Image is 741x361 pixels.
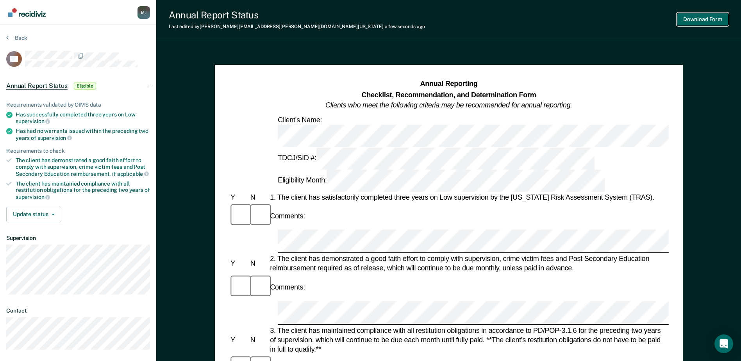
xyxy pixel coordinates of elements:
[8,8,46,17] img: Recidiviz
[268,254,669,273] div: 2. The client has demonstrated a good faith effort to comply with supervision, crime victim fees ...
[268,211,307,221] div: Comments:
[117,171,149,177] span: applicable
[169,9,425,21] div: Annual Report Status
[268,325,669,354] div: 3. The client has maintained compliance with all restitution obligations in accordance to PD/POP-...
[229,259,248,268] div: Y
[276,147,596,170] div: TDCJ/SID #:
[677,13,729,26] button: Download Form
[16,111,150,125] div: Has successfully completed three years on Low
[268,282,307,292] div: Comments:
[74,82,96,90] span: Eligible
[248,259,268,268] div: N
[16,157,150,177] div: The client has demonstrated a good faith effort to comply with supervision, crime victim fees and...
[137,6,150,19] button: Profile dropdown button
[714,334,733,353] div: Open Intercom Messenger
[268,193,669,202] div: 1. The client has satisfactorily completed three years on Low supervision by the [US_STATE] Risk ...
[169,24,425,29] div: Last edited by [PERSON_NAME][EMAIL_ADDRESS][PERSON_NAME][DOMAIN_NAME][US_STATE]
[6,34,27,41] button: Back
[16,180,150,200] div: The client has maintained compliance with all restitution obligations for the preceding two years of
[6,207,61,222] button: Update status
[137,6,150,19] div: M J
[16,128,150,141] div: Has had no warrants issued within the preceding two years of
[420,80,477,88] strong: Annual Reporting
[6,102,150,108] div: Requirements validated by OIMS data
[37,135,72,141] span: supervision
[16,194,50,200] span: supervision
[385,24,425,29] span: a few seconds ago
[6,82,68,90] span: Annual Report Status
[248,193,268,202] div: N
[325,101,572,109] em: Clients who meet the following criteria may be recommended for annual reporting.
[229,335,248,345] div: Y
[6,307,150,314] dt: Contact
[276,170,606,192] div: Eligibility Month:
[229,193,248,202] div: Y
[248,335,268,345] div: N
[16,118,50,124] span: supervision
[361,91,536,98] strong: Checklist, Recommendation, and Determination Form
[6,148,150,154] div: Requirements to check
[6,235,150,241] dt: Supervision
